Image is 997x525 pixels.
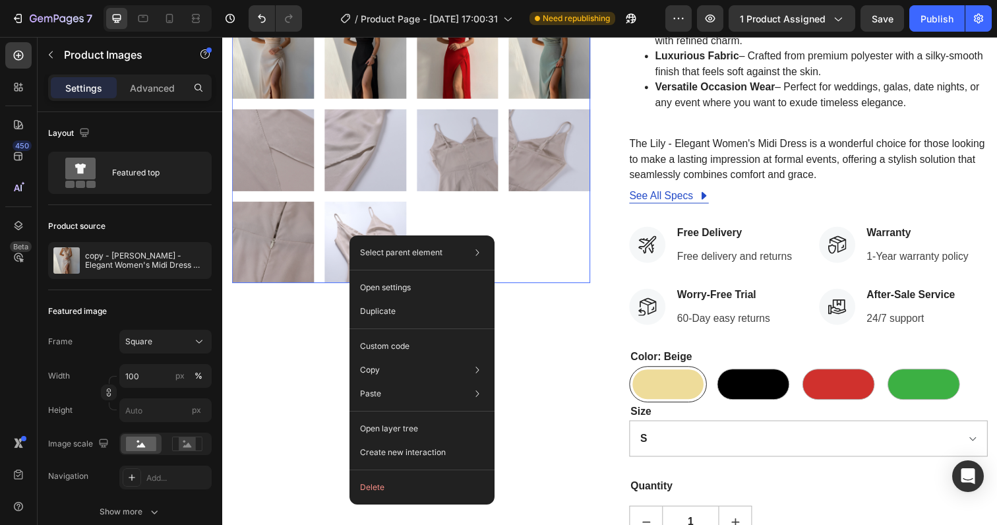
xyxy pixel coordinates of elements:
button: increment [507,479,540,511]
div: 450 [13,140,32,151]
label: Width [48,370,70,382]
p: 60-Day easy returns [464,280,559,295]
label: Height [48,404,73,416]
p: Free Delivery [464,193,582,208]
button: Save [861,5,904,32]
button: decrement [416,479,449,511]
span: px [192,405,201,415]
p: Settings [65,81,102,95]
p: Open layer tree [360,423,418,435]
p: copy - [PERSON_NAME] - Elegant Women's Midi Dress (Copy) [85,251,206,270]
button: Show more [48,500,212,524]
div: Image scale [48,435,111,453]
img: product feature img [53,247,80,274]
p: Free delivery and returns [464,216,582,232]
p: Duplicate [360,305,396,317]
div: Featured top [112,158,193,188]
div: Navigation [48,470,88,482]
span: Save [872,13,893,24]
div: % [195,370,202,382]
span: Product Page - [DATE] 17:00:31 [361,12,498,26]
p: 1-Year warranty policy [658,216,762,232]
div: Open Intercom Messenger [952,460,984,492]
p: Warranty [658,193,762,208]
div: Layout [48,125,92,142]
p: Advanced [130,81,175,95]
div: Publish [921,12,953,26]
p: Select parent element [360,247,442,259]
a: See All Specs [415,154,497,170]
span: / [355,12,358,26]
div: Add... [146,472,208,484]
p: 24/7 support [658,280,748,295]
p: Copy [360,364,380,376]
span: Need republishing [543,13,610,24]
p: Custom code [360,340,409,352]
iframe: Design area [222,37,997,525]
input: px [119,398,212,422]
div: Undo/Redo [249,5,302,32]
div: Beta [10,241,32,252]
input: px% [119,364,212,388]
p: Product Images [64,47,176,63]
p: Open settings [360,282,411,293]
button: 7 [5,5,98,32]
div: Featured image [48,305,107,317]
span: 1 product assigned [740,12,826,26]
input: quantity [449,479,507,511]
button: 1 product assigned [729,5,855,32]
button: px [191,368,206,384]
p: Create new interaction [360,446,446,459]
li: – Crafted from premium polyester with a silky-smooth finish that feels soft against the skin. [442,12,781,44]
legend: Size [415,373,439,392]
legend: Color: Beige [415,318,481,336]
div: Quantity [415,450,781,468]
strong: Luxurious Fabric [442,14,528,25]
p: Worry-Free Trial [464,256,559,272]
span: Square [125,336,152,348]
div: Show more [100,505,161,518]
p: Paste [360,388,381,400]
p: 7 [86,11,92,26]
label: Frame [48,336,73,348]
div: px [175,370,185,382]
strong: Versatile Occasion Wear [442,46,564,57]
button: % [172,368,188,384]
li: – Perfect for weddings, galas, date nights, or any event where you want to exude timeless elegance. [442,44,781,75]
button: Publish [909,5,965,32]
button: Delete [355,476,489,499]
button: Square [119,330,212,354]
p: After-Sale Service [658,256,748,272]
div: See All Specs [415,154,481,170]
div: Product source [48,220,106,232]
